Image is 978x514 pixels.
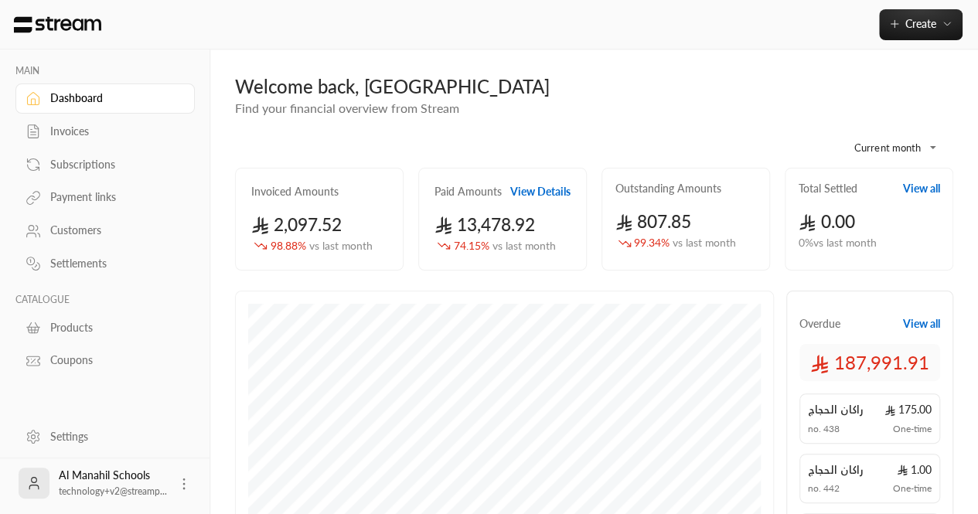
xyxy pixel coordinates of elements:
div: Products [50,320,175,335]
div: Settlements [50,256,175,271]
a: Customers [15,216,195,246]
div: Settings [50,429,175,444]
span: راكان الحجاج [808,462,864,478]
span: One-time [893,482,932,495]
button: View Details [510,184,571,199]
h2: Invoiced Amounts [251,184,339,199]
div: Customers [50,223,175,238]
a: Invoices [15,117,195,147]
h2: Paid Amounts [434,184,502,199]
span: 0 % vs last month [799,235,877,251]
div: Dashboard [50,90,175,106]
span: vs last month [492,239,556,252]
span: 74.15 % [454,238,556,254]
a: Products [15,312,195,342]
div: Current month [830,128,946,168]
div: Subscriptions [50,157,175,172]
div: Al Manahil Schools [59,468,167,499]
span: vs last month [309,239,373,252]
a: Settlements [15,249,195,279]
div: Payment links [50,189,175,205]
a: Subscriptions [15,149,195,179]
span: technology+v2@streamp... [59,485,167,497]
p: CATALOGUE [15,294,195,306]
span: 1.00 [897,462,932,478]
span: Overdue [799,316,840,332]
span: no. 442 [808,482,840,495]
div: Coupons [50,352,175,368]
span: 187,991.91 [810,350,929,375]
span: One-time [893,423,932,435]
span: 13,478.92 [434,214,535,235]
button: Create [879,9,963,40]
h2: Outstanding Amounts [615,181,721,196]
span: 99.34 % [634,235,736,251]
p: MAIN [15,65,195,77]
a: Settings [15,421,195,451]
img: Logo [12,16,103,33]
div: Invoices [50,124,175,139]
a: Coupons [15,346,195,376]
span: vs last month [673,236,736,249]
span: Create [905,17,936,30]
span: 98.88 % [271,238,373,254]
span: no. 438 [808,423,840,435]
span: 175.00 [884,402,932,417]
h2: Total Settled [799,181,857,196]
span: Find your financial overview from Stream [235,100,459,115]
span: 807.85 [615,211,692,232]
a: Payment links [15,182,195,213]
span: 2,097.52 [251,214,342,235]
a: Dashboard [15,83,195,114]
div: Welcome back, [GEOGRAPHIC_DATA] [235,74,953,99]
span: راكان الحجاج [808,402,864,417]
span: 0.00 [799,211,855,232]
button: View all [903,316,940,332]
button: View all [903,181,940,196]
